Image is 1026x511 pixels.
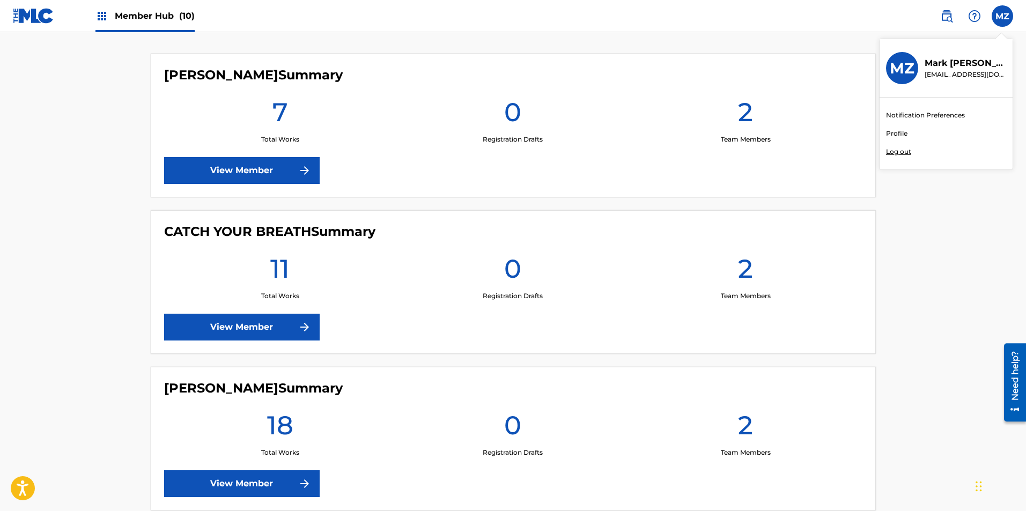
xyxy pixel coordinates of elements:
[964,5,985,27] div: Help
[721,291,771,301] p: Team Members
[995,10,1009,23] span: MZ
[115,10,195,22] span: Member Hub
[164,67,343,83] h4: Britton Bond
[483,291,543,301] p: Registration Drafts
[298,164,311,177] img: f7272a7cc735f4ea7f67.svg
[164,314,320,340] a: View Member
[270,253,290,291] h1: 11
[992,5,1013,27] div: User Menu
[261,291,299,301] p: Total Works
[13,8,54,24] img: MLC Logo
[738,253,753,291] h1: 2
[504,96,521,135] h1: 0
[483,448,543,457] p: Registration Drafts
[886,147,911,157] p: Log out
[890,59,914,78] h3: MZ
[936,5,957,27] a: Public Search
[940,10,953,23] img: search
[996,339,1026,426] iframe: Resource Center
[164,470,320,497] a: View Member
[272,96,288,135] h1: 7
[164,157,320,184] a: View Member
[483,135,543,144] p: Registration Drafts
[721,448,771,457] p: Team Members
[504,409,521,448] h1: 0
[925,57,1006,70] p: Mark Zelasko
[179,11,195,21] span: (10)
[738,96,753,135] h1: 2
[298,321,311,334] img: f7272a7cc735f4ea7f67.svg
[886,129,907,138] a: Profile
[298,477,311,490] img: f7272a7cc735f4ea7f67.svg
[976,470,982,502] div: Drag
[261,448,299,457] p: Total Works
[504,253,521,291] h1: 0
[886,110,965,120] a: Notification Preferences
[261,135,299,144] p: Total Works
[972,460,1026,511] iframe: Chat Widget
[925,70,1006,79] p: royalties@level-ltd.com
[721,135,771,144] p: Team Members
[164,224,375,240] h4: CATCH YOUR BREATH
[968,10,981,23] img: help
[267,409,293,448] h1: 18
[738,409,753,448] h1: 2
[95,10,108,23] img: Top Rightsholders
[164,380,343,396] h4: Chris Gaylord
